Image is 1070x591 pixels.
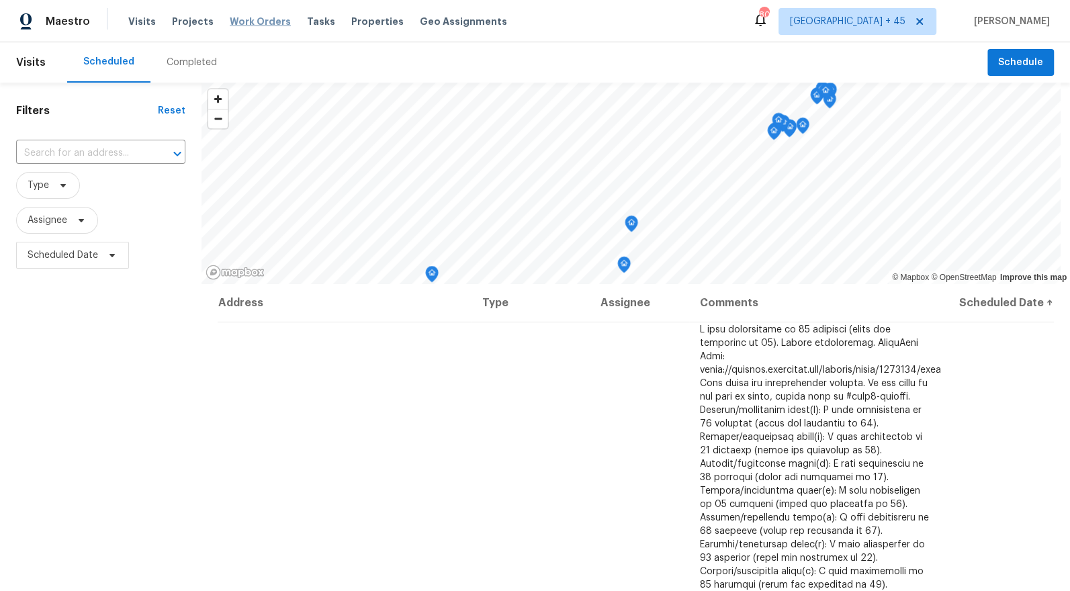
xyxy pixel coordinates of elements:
span: Type [28,179,49,192]
button: Schedule [987,49,1054,77]
div: Scheduled [83,55,134,69]
div: Reset [158,104,185,118]
th: Comments [689,284,940,322]
div: Map marker [819,83,832,104]
a: OpenStreetMap [931,273,996,282]
span: Tasks [307,17,335,26]
button: Open [168,144,187,163]
div: Map marker [823,83,837,103]
div: Map marker [796,118,809,138]
div: Map marker [768,122,782,143]
div: Map marker [767,124,781,144]
div: Map marker [425,266,439,287]
th: Scheduled Date ↑ [940,284,1054,322]
span: Assignee [28,214,67,227]
span: [PERSON_NAME] [969,15,1050,28]
div: Map marker [772,113,785,134]
input: Search for an address... [16,143,148,164]
span: Maestro [46,15,90,28]
div: Map marker [625,216,638,236]
span: Scheduled Date [28,248,98,262]
span: Schedule [998,54,1043,71]
a: Mapbox [892,273,929,282]
div: Map marker [617,257,631,277]
span: Geo Assignments [420,15,507,28]
span: [GEOGRAPHIC_DATA] + 45 [790,15,905,28]
span: Visits [16,48,46,77]
canvas: Map [202,83,1061,284]
div: Map marker [783,120,797,140]
th: Address [218,284,472,322]
a: Mapbox homepage [206,265,265,280]
span: Visits [128,15,156,28]
span: Projects [172,15,214,28]
th: Assignee [590,284,689,322]
div: Map marker [810,88,823,109]
button: Zoom in [208,89,228,109]
span: Work Orders [230,15,291,28]
div: Completed [167,56,217,69]
div: Map marker [815,81,829,102]
button: Zoom out [208,109,228,128]
h1: Filters [16,104,158,118]
div: Map marker [811,87,824,108]
div: 805 [759,8,768,21]
span: Properties [351,15,404,28]
a: Improve this map [1000,273,1067,282]
th: Type [472,284,590,322]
